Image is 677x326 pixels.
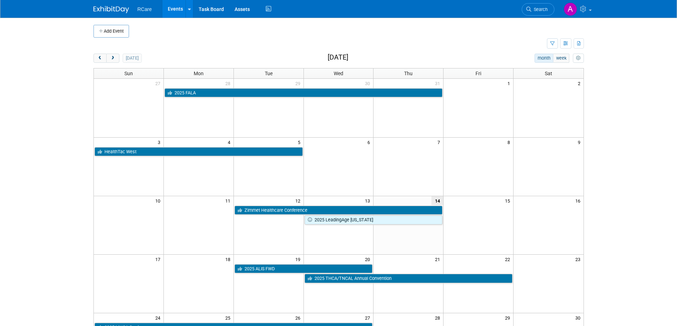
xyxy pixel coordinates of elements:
h2: [DATE] [328,54,348,61]
button: Add Event [93,25,129,38]
a: Search [522,3,554,16]
a: 2025 LeadingAge [US_STATE] [305,215,443,225]
span: 18 [225,255,233,264]
span: 29 [295,79,303,88]
span: 10 [155,196,163,205]
button: next [106,54,119,63]
span: 27 [364,313,373,322]
i: Personalize Calendar [576,56,581,61]
span: 30 [364,79,373,88]
span: 21 [434,255,443,264]
button: [DATE] [123,54,141,63]
img: ExhibitDay [93,6,129,13]
span: Sun [124,71,133,76]
span: 16 [575,196,584,205]
span: 2 [577,79,584,88]
span: Search [531,7,548,12]
span: Sat [545,71,552,76]
span: 9 [577,138,584,147]
span: 25 [225,313,233,322]
span: 6 [367,138,373,147]
span: Thu [404,71,413,76]
span: Tue [265,71,273,76]
a: 2025 ALIS FWD [235,264,373,273]
span: 26 [295,313,303,322]
button: prev [93,54,107,63]
span: 20 [364,255,373,264]
span: 7 [437,138,443,147]
span: 14 [431,196,443,205]
span: Mon [194,71,204,76]
span: 29 [504,313,513,322]
span: 4 [227,138,233,147]
span: 23 [575,255,584,264]
span: 31 [434,79,443,88]
span: 11 [225,196,233,205]
span: 30 [575,313,584,322]
span: 17 [155,255,163,264]
span: RCare [138,6,152,12]
span: 19 [295,255,303,264]
span: 13 [364,196,373,205]
span: Wed [334,71,343,76]
span: 24 [155,313,163,322]
span: 5 [297,138,303,147]
span: 22 [504,255,513,264]
a: 2025 FALA [165,88,442,98]
span: 28 [434,313,443,322]
span: 1 [507,79,513,88]
span: 8 [507,138,513,147]
a: Zimmet Healthcare Conference [235,206,443,215]
img: Ashley Flann [564,2,577,16]
span: Fri [475,71,481,76]
a: 2025 THCA/TNCAL Annual Convention [305,274,513,283]
button: week [553,54,569,63]
span: 3 [157,138,163,147]
span: 12 [295,196,303,205]
span: 27 [155,79,163,88]
a: HealthTac West [95,147,303,156]
button: month [534,54,553,63]
span: 15 [504,196,513,205]
button: myCustomButton [573,54,584,63]
span: 28 [225,79,233,88]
